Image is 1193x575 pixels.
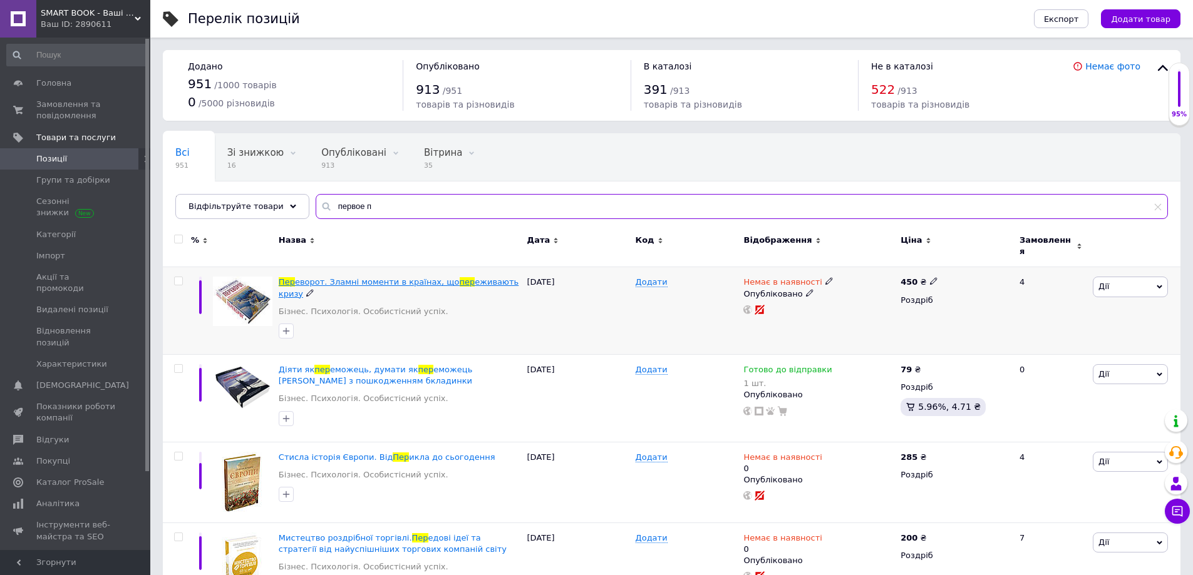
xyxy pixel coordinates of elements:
[6,44,148,66] input: Пошук
[1085,61,1140,71] a: Немає фото
[279,277,519,298] a: Переворот. Зламні моменти в країнах, щопереживають кризу
[1098,282,1109,291] span: Дії
[443,86,462,96] span: / 951
[213,277,272,326] img: Переворот. Зламні моменти в країнах, що переживають кризу
[1044,14,1079,24] span: Експорт
[279,365,472,385] a: Діяти якпереможець, думати якпереможець [PERSON_NAME] з пошкодженням бкладинки
[191,235,199,246] span: %
[188,76,212,91] span: 951
[527,235,550,246] span: Дата
[644,99,742,109] span: товарів та різновидів
[330,365,418,374] span: еможець, думати як
[644,82,668,97] span: 391
[901,452,917,462] b: 285
[636,277,668,287] span: Додати
[36,153,67,165] span: Позиції
[743,235,812,246] span: Відображення
[279,393,448,404] a: Бізнес. Психологія. Особистісний успіх.
[36,250,65,262] span: Імпорт
[743,452,822,466] span: Немає в наявності
[36,359,107,370] span: Характеристики
[644,61,692,71] span: В каталозі
[636,533,668,543] span: Додати
[321,161,386,170] span: 913
[871,82,895,97] span: 522
[295,277,460,287] span: еворот. Зламні моменти в країнах, що
[416,61,480,71] span: Опубліковано
[1169,110,1189,119] div: 95%
[416,99,514,109] span: товарів та різновидів
[279,235,306,246] span: Назва
[901,295,1009,306] div: Роздріб
[36,196,116,218] span: Сезонні знижки
[901,364,921,375] div: ₴
[189,201,284,211] span: Відфільтруйте товари
[901,533,917,542] b: 200
[279,561,448,572] a: Бізнес. Психологія. Особистісний успіх.
[1012,442,1090,522] div: 4
[901,452,926,463] div: ₴
[279,452,393,462] span: Стисла історія Європи. Від
[279,306,448,317] a: Бізнес. Психологія. Особистісний успіх.
[36,477,104,488] span: Каталог ProSale
[36,78,71,89] span: Головна
[213,364,272,410] img: Діяти як переможець, думати як переможець Стів Харві з пошкодженням бкладинки
[636,235,654,246] span: Код
[279,365,314,374] span: Діяти як
[175,195,226,206] span: Приховані
[897,86,917,96] span: / 913
[418,365,434,374] span: пер
[175,161,190,170] span: 951
[743,288,894,300] div: Опубліковано
[424,147,462,158] span: Вітрина
[314,365,330,374] span: пер
[743,452,822,474] div: 0
[393,452,409,462] span: Пер
[524,442,633,522] div: [DATE]
[1098,537,1109,547] span: Дії
[222,452,263,513] img: Стисла історія Європи. Від Перикла до сьогодення
[901,532,926,544] div: ₴
[743,532,822,555] div: 0
[743,277,822,290] span: Немає в наявності
[901,277,917,287] b: 450
[409,452,495,462] span: икла до сьогодення
[743,474,894,486] div: Опубліковано
[1020,235,1073,257] span: Замовлення
[1101,9,1180,28] button: Додати товар
[412,533,428,542] span: Пер
[36,132,116,143] span: Товари та послуги
[41,19,150,30] div: Ваш ID: 2890611
[460,277,475,287] span: пер
[524,267,633,355] div: [DATE]
[918,402,981,412] span: 5.96%, 4.71 ₴
[743,555,894,566] div: Опубліковано
[36,325,116,348] span: Відновлення позицій
[36,498,80,509] span: Аналітика
[743,365,832,378] span: Готово до відправки
[1111,14,1170,24] span: Додати товар
[743,379,832,388] div: 1 шт.
[1098,369,1109,379] span: Дії
[36,304,108,315] span: Видалені позиції
[279,533,507,554] a: Мистецтво роздрібної торгівлі.Передові ідеї та стратегії від найуспішніших торгових компаній світу
[227,161,284,170] span: 16
[871,61,933,71] span: Не в каталозі
[316,194,1168,219] input: Пошук по назві позиції, артикулу і пошуковим запитам
[36,272,116,294] span: Акції та промокоди
[279,469,448,481] a: Бізнес. Психологія. Особистісний успіх.
[424,161,462,170] span: 35
[901,550,1009,561] div: Роздріб
[36,175,110,186] span: Групи та добірки
[901,277,937,288] div: ₴
[743,389,894,400] div: Опубліковано
[175,147,190,158] span: Всі
[36,434,69,445] span: Відгуки
[321,147,386,158] span: Опубліковані
[524,354,633,442] div: [DATE]
[36,455,70,467] span: Покупці
[901,469,1009,481] div: Роздріб
[1165,499,1190,524] button: Чат з покупцем
[416,82,440,97] span: 913
[1012,267,1090,355] div: 4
